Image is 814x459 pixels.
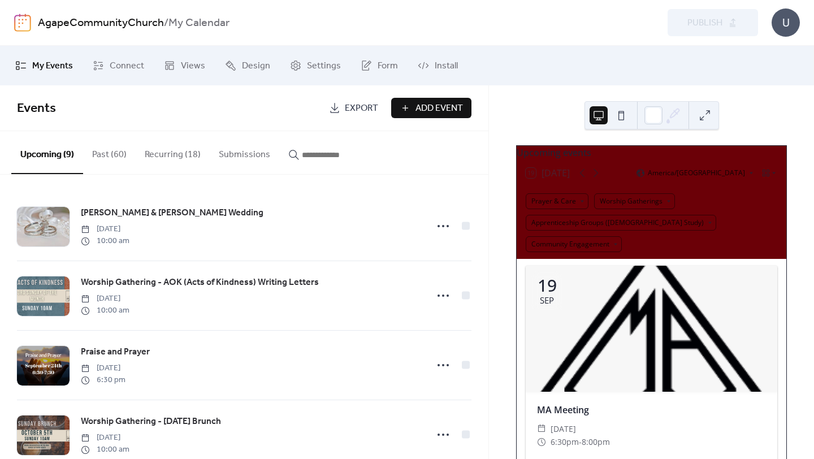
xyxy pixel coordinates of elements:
span: [DATE] [81,293,129,305]
div: ​ [537,422,546,436]
span: [DATE] [81,432,129,444]
span: [DATE] [81,362,125,374]
div: MA Meeting [526,403,777,417]
div: Sep [540,296,554,305]
span: Views [181,59,205,73]
span: 10:00 am [81,444,129,456]
span: Export [345,102,378,115]
button: Past (60) [83,131,136,173]
span: Events [17,96,56,121]
a: Settings [282,50,349,81]
span: Settings [307,59,341,73]
div: 19 [538,277,557,294]
a: Worship Gathering - AOK (Acts of Kindness) Writing Letters [81,275,319,290]
div: U [772,8,800,37]
span: Add Event [415,102,463,115]
button: Upcoming (9) [11,131,83,174]
span: Worship Gathering - [DATE] Brunch [81,415,221,428]
a: Connect [84,50,153,81]
button: Submissions [210,131,279,173]
span: Design [242,59,270,73]
div: ​ [537,435,546,449]
a: Form [352,50,406,81]
img: logo [14,14,31,32]
a: Export [321,98,387,118]
a: Install [409,50,466,81]
span: America/[GEOGRAPHIC_DATA] [648,170,745,176]
b: / [164,12,168,34]
span: My Events [32,59,73,73]
span: 8:00pm [582,435,610,449]
span: Form [378,59,398,73]
span: Connect [110,59,144,73]
span: 6:30pm [551,435,579,449]
a: Worship Gathering - [DATE] Brunch [81,414,221,429]
span: [DATE] [551,422,576,436]
a: AgapeCommunityChurch [38,12,164,34]
div: Upcoming events [517,146,786,159]
a: Views [155,50,214,81]
span: [DATE] [81,223,129,235]
span: 10:00 am [81,305,129,317]
span: Worship Gathering - AOK (Acts of Kindness) Writing Letters [81,276,319,289]
a: Design [217,50,279,81]
span: 6:30 pm [81,374,125,386]
span: 10:00 am [81,235,129,247]
a: Praise and Prayer [81,345,150,360]
span: - [579,435,582,449]
b: My Calendar [168,12,230,34]
span: Install [435,59,458,73]
a: My Events [7,50,81,81]
button: Add Event [391,98,471,118]
button: Recurring (18) [136,131,210,173]
a: [PERSON_NAME] & [PERSON_NAME] Wedding [81,206,263,220]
